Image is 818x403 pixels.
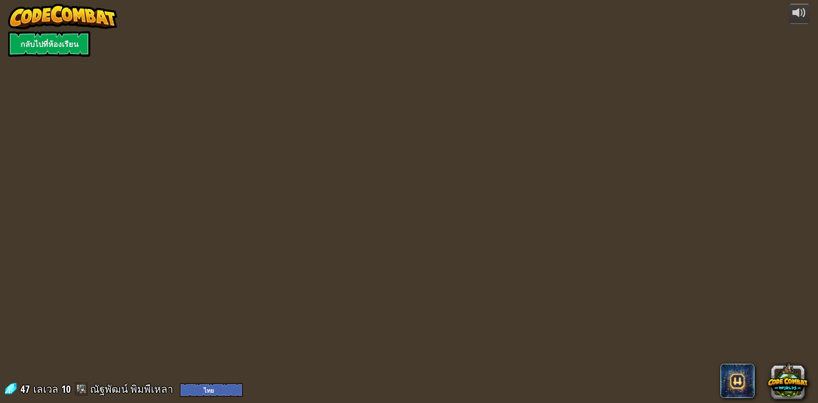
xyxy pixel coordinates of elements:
span: 10 [61,382,71,396]
button: ปรับระดับเสียง [789,4,810,24]
a: ณัฐพัฒน์ พิมพืเหลา [90,382,176,396]
span: เลเวล [33,382,58,396]
span: 47 [20,382,32,396]
button: CodeCombat Worlds on Roblox [767,360,808,401]
span: CodeCombat AI HackStack [720,364,755,398]
a: กลับไปที่ห้องเรียน [8,31,90,57]
img: CodeCombat - Learn how to code by playing a game [8,4,117,29]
